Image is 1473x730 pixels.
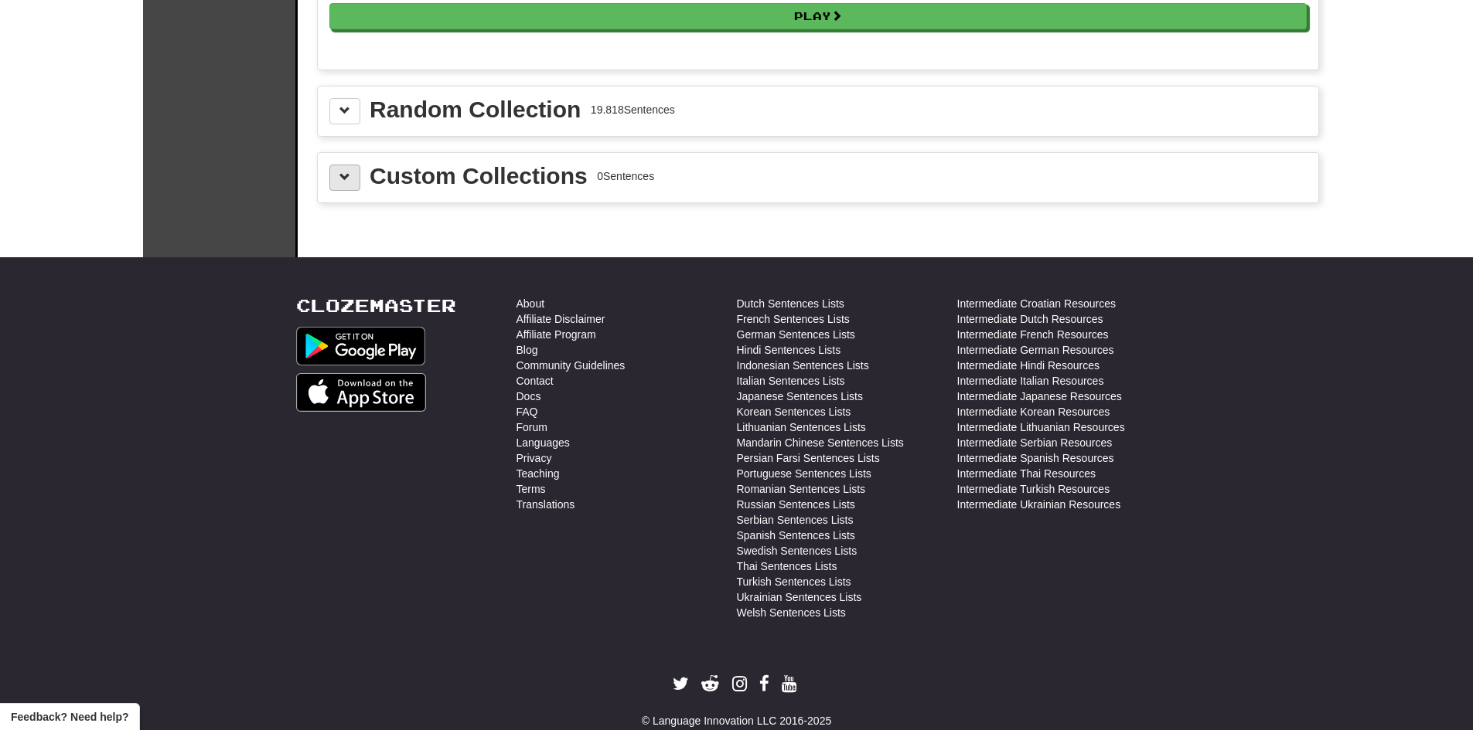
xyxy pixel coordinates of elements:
[957,435,1113,450] a: Intermediate Serbian Resources
[957,311,1103,327] a: Intermediate Dutch Resources
[737,605,846,620] a: Welsh Sentences Lists
[737,358,869,373] a: Indonesian Sentences Lists
[517,497,575,512] a: Translations
[957,466,1096,481] a: Intermediate Thai Resources
[957,296,1116,311] a: Intermediate Croatian Resources
[11,709,128,725] span: Open feedback widget
[957,419,1125,435] a: Intermediate Lithuanian Resources
[517,327,596,342] a: Affiliate Program
[737,311,850,327] a: French Sentences Lists
[737,342,841,358] a: Hindi Sentences Lists
[737,373,845,389] a: Italian Sentences Lists
[957,327,1109,342] a: Intermediate French Resources
[737,512,854,528] a: Serbian Sentences Lists
[517,373,554,389] a: Contact
[957,373,1104,389] a: Intermediate Italian Resources
[737,419,866,435] a: Lithuanian Sentences Lists
[591,102,675,117] div: 19.818 Sentences
[737,528,855,543] a: Spanish Sentences Lists
[957,358,1100,373] a: Intermediate Hindi Resources
[517,342,538,358] a: Blog
[737,404,851,419] a: Korean Sentences Lists
[517,311,605,327] a: Affiliate Disclaimer
[737,296,844,311] a: Dutch Sentences Lists
[296,296,456,315] a: Clozemaster
[737,450,880,466] a: Persian Farsi Sentences Lists
[517,481,546,497] a: Terms
[737,574,851,589] a: Turkish Sentences Lists
[737,497,855,512] a: Russian Sentences Lists
[737,466,871,481] a: Portuguese Sentences Lists
[737,589,862,605] a: Ukrainian Sentences Lists
[957,342,1114,358] a: Intermediate German Resources
[957,450,1114,466] a: Intermediate Spanish Resources
[517,450,552,466] a: Privacy
[517,296,545,311] a: About
[296,327,426,365] img: Get it on Google Play
[737,481,866,497] a: Romanian Sentences Lists
[957,404,1110,419] a: Intermediate Korean Resources
[737,543,858,559] a: Swedish Sentences Lists
[517,419,547,435] a: Forum
[296,373,427,412] img: Get it on App Store
[517,466,560,481] a: Teaching
[329,3,1307,29] button: Play
[370,98,581,121] div: Random Collection
[957,497,1121,512] a: Intermediate Ukrainian Resources
[737,559,837,574] a: Thai Sentences Lists
[957,389,1122,404] a: Intermediate Japanese Resources
[370,165,588,188] div: Custom Collections
[517,358,626,373] a: Community Guidelines
[737,435,904,450] a: Mandarin Chinese Sentences Lists
[597,168,654,184] div: 0 Sentences
[737,389,863,404] a: Japanese Sentences Lists
[517,435,570,450] a: Languages
[517,404,538,419] a: FAQ
[957,481,1110,497] a: Intermediate Turkish Resources
[737,327,855,342] a: German Sentences Lists
[517,389,541,404] a: Docs
[296,713,1178,728] div: © Language Innovation LLC 2016-2025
